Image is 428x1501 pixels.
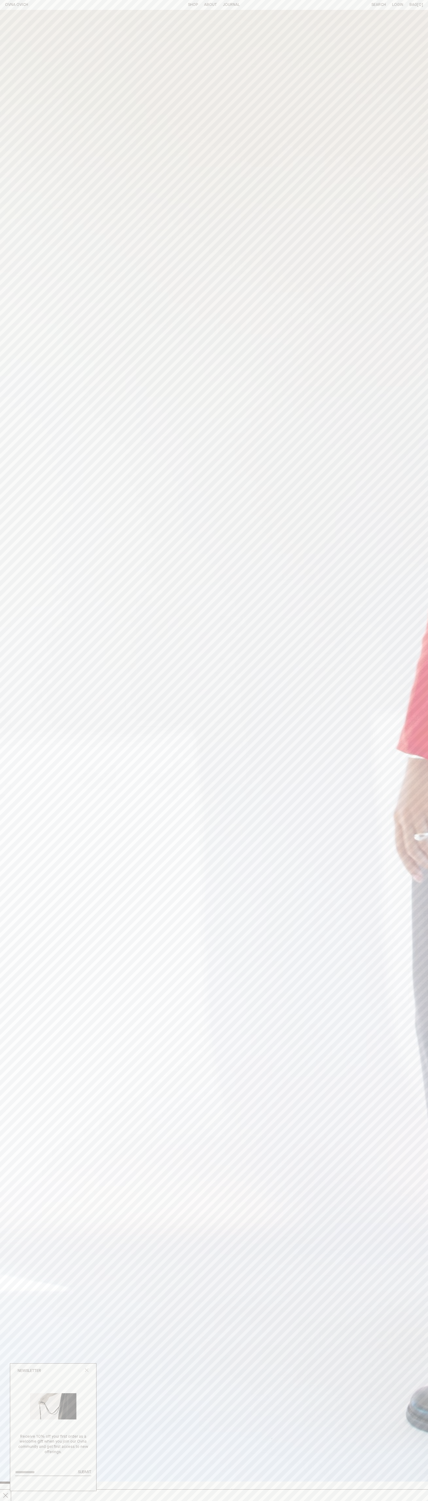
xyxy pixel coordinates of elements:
[188,3,198,7] a: Shop
[5,1489,106,1498] h2: Me Trouser
[392,3,403,7] a: Login
[18,1369,41,1374] h2: Newsletter
[85,1368,89,1374] button: Close popup
[78,1470,91,1475] button: Submit
[230,1489,247,1493] span: $370.00
[204,2,217,8] summary: About
[417,3,423,7] span: [0]
[371,3,386,7] a: Search
[78,1470,91,1474] span: Submit
[5,3,28,7] a: Home
[409,3,417,7] span: Bag
[15,1434,91,1455] p: Receive 10% off your first order as a welcome gift when you join our Ovna community and get first...
[223,3,240,7] a: Journal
